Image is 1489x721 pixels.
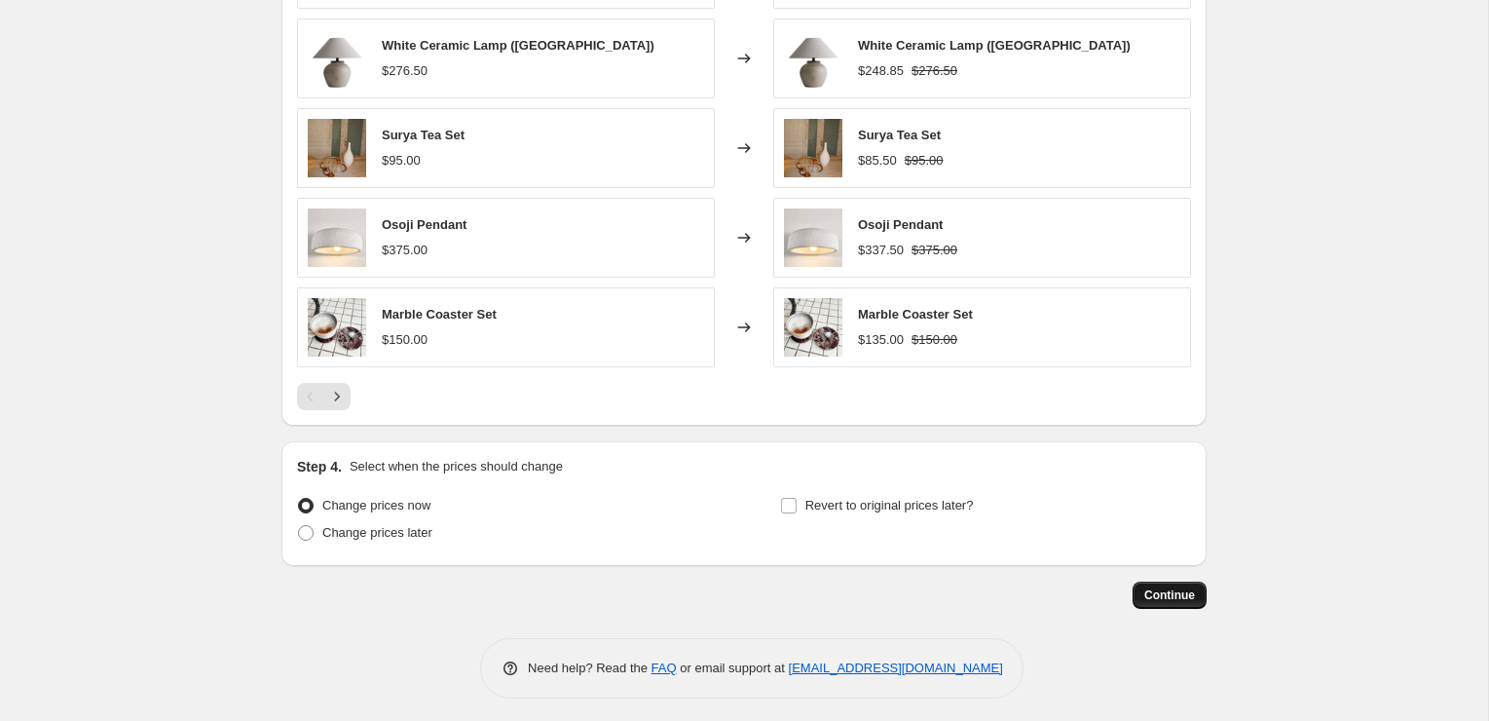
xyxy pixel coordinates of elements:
[912,63,957,78] span: $276.50
[382,63,428,78] span: $276.50
[382,217,466,232] span: Osoji Pendant
[382,128,465,142] span: Surya Tea Set
[350,457,563,476] p: Select when the prices should change
[308,298,366,357] img: ScreenShot2022-07-13at5-34-03PM-_1-435273_80x.jpg
[905,153,944,168] span: $95.00
[322,498,430,512] span: Change prices now
[382,332,428,347] span: $150.00
[323,383,351,410] button: Next
[382,153,421,168] span: $95.00
[912,332,957,347] span: $150.00
[297,457,342,476] h2: Step 4.
[382,38,654,53] span: White Ceramic Lamp ([GEOGRAPHIC_DATA])
[1133,582,1207,609] button: Continue
[858,38,1131,53] span: White Ceramic Lamp ([GEOGRAPHIC_DATA])
[784,119,842,177] img: image_00571593-38bb-41e7-936f-4e839f4a7820_80x.jpg
[677,661,789,675] span: or email support at
[308,119,366,177] img: image_00571593-38bb-41e7-936f-4e839f4a7820_80x.jpg
[858,307,973,322] span: Marble Coaster Set
[382,307,497,322] span: Marble Coaster Set
[382,243,428,257] span: $375.00
[784,209,842,267] img: ScreenShot2022-06-20at9.13.53PM-710181_80x.jpg
[784,29,842,88] img: ScreenShot2022-07-04at7.59.56PM_80x.png
[858,128,941,142] span: Surya Tea Set
[308,209,366,267] img: ScreenShot2022-06-20at9.13.53PM-710181_80x.jpg
[805,498,974,512] span: Revert to original prices later?
[858,63,904,78] span: $248.85
[858,243,904,257] span: $337.50
[858,217,943,232] span: Osoji Pendant
[858,153,897,168] span: $85.50
[858,332,904,347] span: $135.00
[528,661,651,675] span: Need help? Read the
[651,661,677,675] a: FAQ
[1144,588,1195,603] span: Continue
[297,383,351,410] nav: Pagination
[308,29,366,88] img: ScreenShot2022-07-04at7.59.56PM_80x.png
[784,298,842,357] img: ScreenShot2022-07-13at5-34-03PM-_1-435273_80x.jpg
[789,661,1003,675] a: [EMAIL_ADDRESS][DOMAIN_NAME]
[322,525,432,540] span: Change prices later
[912,243,957,257] span: $375.00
